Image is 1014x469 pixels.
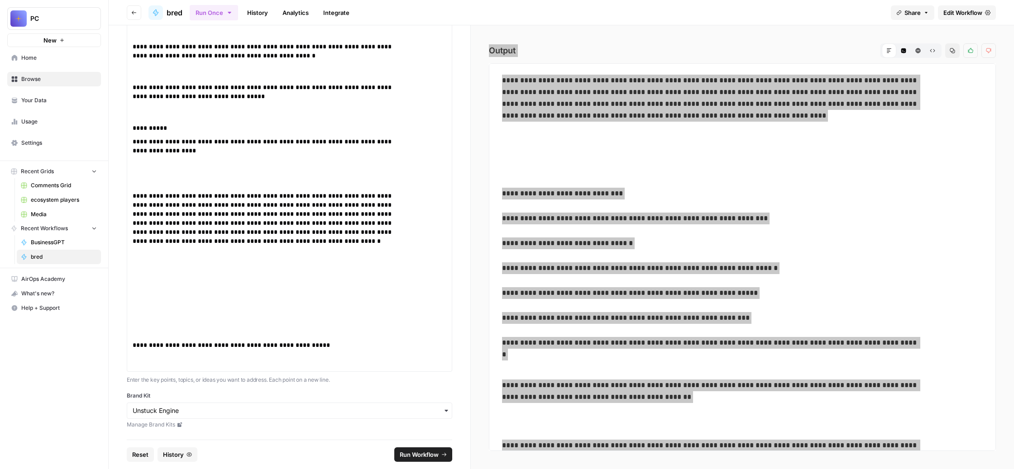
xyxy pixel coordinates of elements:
span: Media [31,210,97,218]
button: Share [891,5,934,20]
a: Comments Grid [17,178,101,193]
span: New [43,36,57,45]
a: Manage Brand Kits [127,421,452,429]
a: Home [7,51,101,65]
span: AirOps Academy [21,275,97,283]
span: ecosystem players [31,196,97,204]
button: New [7,33,101,47]
label: Brand Kit [127,392,452,400]
span: Edit Workflow [943,8,982,17]
a: Media [17,207,101,222]
a: Edit Workflow [938,5,996,20]
div: What's new? [8,287,100,300]
img: PC Logo [10,10,27,27]
button: What's new? [7,286,101,301]
a: bred [148,5,182,20]
button: Run Once [190,5,238,20]
button: Recent Grids [7,165,101,178]
button: History [158,447,197,462]
span: Settings [21,139,97,147]
span: Comments Grid [31,181,97,189]
button: Help + Support [7,301,101,315]
span: Home [21,54,97,62]
span: Run Workflow [400,450,439,459]
button: Workspace: PC [7,7,101,30]
a: Settings [7,136,101,150]
h2: Output [489,43,996,58]
span: Share [904,8,921,17]
button: Reset [127,447,154,462]
a: ecosystem players [17,193,101,207]
span: BusinessGPT [31,238,97,246]
span: History [163,450,184,459]
a: Your Data [7,93,101,108]
span: Recent Grids [21,167,54,175]
a: bred [17,250,101,264]
span: Browse [21,75,97,83]
span: bred [31,253,97,261]
span: Recent Workflows [21,224,68,232]
input: Unstuck Engine [133,406,446,415]
span: bred [167,7,182,18]
a: Browse [7,72,101,86]
span: Help + Support [21,304,97,312]
span: Usage [21,118,97,126]
p: Enter the key points, topics, or ideas you want to address. Each point on a new line. [127,375,452,384]
a: AirOps Academy [7,272,101,286]
span: PC [30,14,85,23]
button: Run Workflow [394,447,452,462]
a: Usage [7,114,101,129]
a: History [242,5,273,20]
a: BusinessGPT [17,235,101,250]
span: Reset [132,450,148,459]
button: Recent Workflows [7,222,101,235]
a: Analytics [277,5,314,20]
span: Your Data [21,96,97,104]
a: Integrate [318,5,355,20]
